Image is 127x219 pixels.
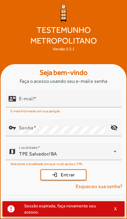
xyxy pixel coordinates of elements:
[53,46,75,52] div: Versão: 2.2.1
[61,171,75,179] span: Entrar
[9,148,16,155] mat-icon: map
[6,204,16,213] mat-icon: report
[76,183,122,190] span: Esqueceu sua senha?
[19,145,38,150] mat-label: Localidade
[10,160,83,167] mat-hint: Selecione a localidade em que você apoia o TPE.
[40,169,87,180] button: Entrar
[9,124,16,131] mat-icon: vpn_key
[114,206,117,212] span: X
[9,95,16,102] mat-icon: contact_mail
[40,67,87,78] strong: Seja bem-vindo
[107,120,121,135] mat-icon: visibility_off
[19,202,108,216] div: Sessão expirada, faça novamente seu acesso.
[19,151,57,157] span: TPE Salvador/BA
[20,78,107,85] span: Faça o acesso usando seu e-mail e senha
[10,107,61,114] mat-hint: E-mail informado em sua petição.
[108,206,123,212] button: X
[19,96,33,102] mat-label: E-mail
[19,125,33,131] mat-label: Senha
